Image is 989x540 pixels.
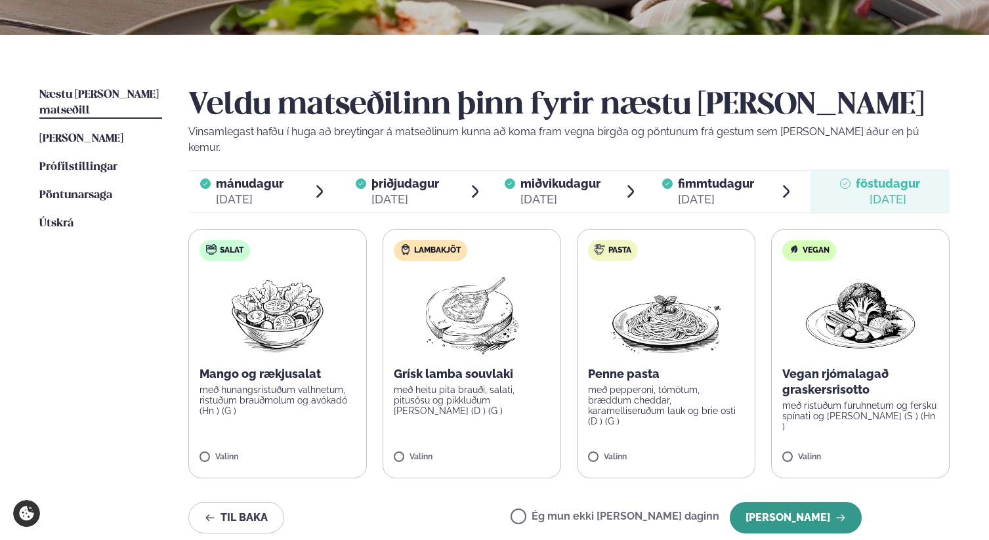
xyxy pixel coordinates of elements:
[856,177,920,190] span: föstudagur
[188,87,950,124] h2: Veldu matseðilinn þinn fyrir næstu [PERSON_NAME]
[588,366,744,382] p: Penne pasta
[803,245,830,256] span: Vegan
[220,245,243,256] span: Salat
[216,177,284,190] span: mánudagur
[520,177,600,190] span: miðvikudagur
[216,192,284,207] div: [DATE]
[394,366,550,382] p: Grísk lamba souvlaki
[789,244,799,255] img: Vegan.svg
[200,366,356,382] p: Mango og rækjusalat
[188,502,284,533] button: Til baka
[414,245,461,256] span: Lambakjöt
[730,502,862,533] button: [PERSON_NAME]
[803,272,918,356] img: Vegan.png
[414,272,530,356] img: Lamb-Meat.png
[39,131,123,147] a: [PERSON_NAME]
[39,133,123,144] span: [PERSON_NAME]
[39,218,74,229] span: Útskrá
[608,272,724,356] img: Spagetti.png
[39,188,112,203] a: Pöntunarsaga
[39,159,117,175] a: Prófílstillingar
[678,192,754,207] div: [DATE]
[678,177,754,190] span: fimmtudagur
[39,216,74,232] a: Útskrá
[200,384,356,416] p: með hunangsristuðum valhnetum, ristuðum brauðmolum og avókadó (Hn ) (G )
[782,400,938,432] p: með ristuðum furuhnetum og fersku spínati og [PERSON_NAME] (S ) (Hn )
[188,124,950,156] p: Vinsamlegast hafðu í huga að breytingar á matseðlinum kunna að koma fram vegna birgða og pöntunum...
[520,192,600,207] div: [DATE]
[371,177,439,190] span: þriðjudagur
[782,366,938,398] p: Vegan rjómalagað graskersrisotto
[595,244,605,255] img: pasta.svg
[608,245,631,256] span: Pasta
[371,192,439,207] div: [DATE]
[13,500,40,527] a: Cookie settings
[588,384,744,426] p: með pepperoni, tómötum, bræddum cheddar, karamelliseruðum lauk og brie osti (D ) (G )
[856,192,920,207] div: [DATE]
[39,190,112,201] span: Pöntunarsaga
[39,161,117,173] span: Prófílstillingar
[39,89,159,116] span: Næstu [PERSON_NAME] matseðill
[400,244,411,255] img: Lamb.svg
[206,244,217,255] img: salad.svg
[220,272,336,356] img: Salad.png
[394,384,550,416] p: með heitu pita brauði, salati, pitusósu og pikkluðum [PERSON_NAME] (D ) (G )
[39,87,162,119] a: Næstu [PERSON_NAME] matseðill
